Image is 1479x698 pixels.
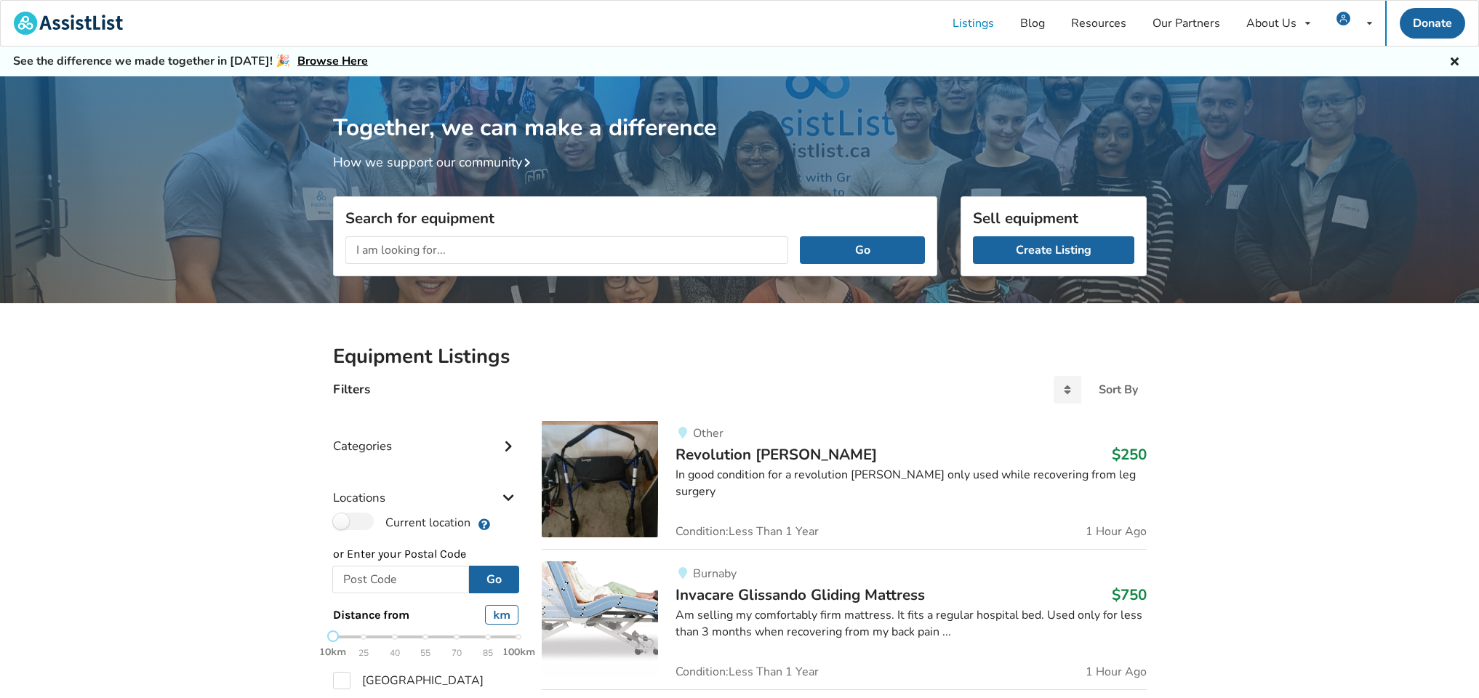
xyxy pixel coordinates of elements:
span: 25 [358,645,369,662]
div: In good condition for a revolution [PERSON_NAME] only used while recovering from leg surgery [676,467,1146,500]
h2: Equipment Listings [333,344,1147,369]
img: assistlist-logo [14,12,123,35]
span: Burnaby [693,566,737,582]
a: mobility-revolution walker OtherRevolution [PERSON_NAME]$250In good condition for a revolution [P... [542,421,1146,549]
input: Post Code [332,566,470,593]
span: 40 [390,645,400,662]
strong: 10km [319,646,346,658]
span: 85 [483,645,493,662]
img: bedroom equipment-invacare glissando gliding mattress [542,561,658,678]
span: Other [693,425,724,441]
h3: $250 [1112,445,1147,464]
input: I am looking for... [345,236,789,264]
p: or Enter your Postal Code [333,546,519,563]
span: 1 Hour Ago [1086,666,1147,678]
a: Donate [1400,8,1465,39]
span: 1 Hour Ago [1086,526,1147,537]
label: Current location [333,513,470,531]
h1: Together, we can make a difference [333,76,1147,143]
img: user icon [1336,12,1350,25]
a: Create Listing [973,236,1134,264]
a: Our Partners [1139,1,1233,46]
span: Distance from [333,608,409,622]
span: Condition: Less Than 1 Year [676,666,819,678]
a: Blog [1007,1,1058,46]
span: Invacare Glissando Gliding Mattress [676,585,925,605]
label: [GEOGRAPHIC_DATA] [333,672,484,689]
span: Condition: Less Than 1 Year [676,526,819,537]
button: Go [800,236,924,264]
a: Browse Here [297,53,368,69]
span: 55 [420,645,430,662]
h3: Sell equipment [973,209,1134,228]
span: Revolution [PERSON_NAME] [676,444,877,465]
span: 70 [452,645,462,662]
div: km [485,605,518,625]
a: bedroom equipment-invacare glissando gliding mattressBurnabyInvacare Glissando Gliding Mattress$7... [542,549,1146,689]
h3: Search for equipment [345,209,925,228]
img: mobility-revolution walker [542,421,658,537]
button: Go [469,566,519,593]
div: Categories [333,409,519,461]
div: About Us [1246,17,1296,29]
h5: See the difference we made together in [DATE]! 🎉 [13,54,368,69]
div: Am selling my comfortably firm mattress. It fits a regular hospital bed. Used only for less than ... [676,607,1146,641]
div: Locations [333,461,519,513]
div: Sort By [1099,384,1138,396]
a: How we support our community [333,153,537,171]
h4: Filters [333,381,370,398]
a: Resources [1058,1,1139,46]
h3: $750 [1112,585,1147,604]
a: Listings [939,1,1007,46]
strong: 100km [502,646,535,658]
